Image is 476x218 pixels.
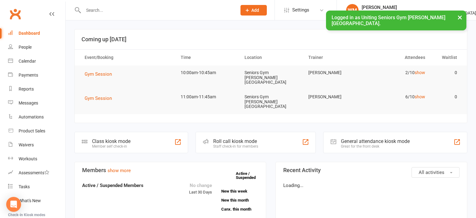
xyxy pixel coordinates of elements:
span: Gym Session [85,71,112,77]
a: Calendar [8,54,65,68]
button: × [454,11,465,24]
div: Roll call kiosk mode [213,138,258,144]
h3: Members [82,167,258,173]
input: Search... [82,6,232,15]
button: All activities [412,167,460,178]
h3: Coming up [DATE] [82,36,460,42]
div: WM [346,4,359,16]
a: Product Sales [8,124,65,138]
td: Seniors Gym [PERSON_NAME][GEOGRAPHIC_DATA] [239,90,303,114]
a: New this month [221,198,258,202]
th: Waitlist [431,50,463,65]
div: Calendar [19,59,36,64]
div: Member self check-in [92,144,130,149]
div: No change [189,182,212,189]
div: Payments [19,73,38,78]
td: 6/10 [367,90,430,104]
a: Messages [8,96,65,110]
td: 0 [431,90,463,104]
div: Reports [19,87,34,91]
th: Trainer [303,50,367,65]
div: Tasks [19,184,30,189]
div: Class kiosk mode [92,138,130,144]
div: Staff check-in for members [213,144,258,149]
span: Settings [292,3,309,17]
td: [PERSON_NAME] [303,90,367,104]
div: Great for the front desk [341,144,410,149]
button: Add [240,5,267,16]
a: What's New [8,194,65,208]
div: Assessments [19,170,49,175]
div: What's New [19,198,41,203]
a: Waivers [8,138,65,152]
button: Gym Session [85,95,116,102]
div: Waivers [19,142,34,147]
a: show more [108,168,131,173]
div: Product Sales [19,128,45,133]
a: Active / Suspended [236,167,263,184]
div: Workouts [19,156,37,161]
div: Automations [19,114,44,119]
td: 11:00am-11:45am [175,90,239,104]
td: [PERSON_NAME] [303,65,367,80]
a: New this week [221,189,258,193]
td: Seniors Gym [PERSON_NAME][GEOGRAPHIC_DATA] [239,65,303,90]
a: Assessments [8,166,65,180]
span: All activities [419,170,444,175]
td: 2/10 [367,65,430,80]
a: Automations [8,110,65,124]
a: Dashboard [8,26,65,40]
span: Add [251,8,259,13]
div: Dashboard [19,31,40,36]
span: Gym Session [85,96,112,101]
div: General attendance kiosk mode [341,138,410,144]
div: Open Intercom Messenger [6,197,21,212]
a: Reports [8,82,65,96]
button: Gym Session [85,70,116,78]
th: Attendees [367,50,430,65]
span: Logged in as Uniting Seniors Gym [PERSON_NAME][GEOGRAPHIC_DATA]. [332,15,445,26]
a: show [415,94,425,99]
a: Canx. this month [221,207,258,211]
td: 0 [431,65,463,80]
div: Messages [19,100,38,105]
th: Time [175,50,239,65]
a: Payments [8,68,65,82]
th: Event/Booking [79,50,175,65]
a: show [415,70,425,75]
a: Workouts [8,152,65,166]
div: People [19,45,32,50]
strong: Active / Suspended Members [82,183,143,188]
td: 10:00am-10:45am [175,65,239,80]
p: Loading... [283,182,460,189]
a: Clubworx [7,6,23,22]
h3: Recent Activity [283,167,460,173]
a: Tasks [8,180,65,194]
a: People [8,40,65,54]
div: Last 30 Days [189,182,212,196]
th: Location [239,50,303,65]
